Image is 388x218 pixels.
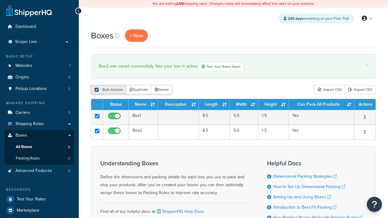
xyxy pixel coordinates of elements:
[5,21,74,32] a: Dashboard
[5,118,74,130] a: Shipping Rules
[5,141,74,153] a: All Boxes 2
[15,39,37,45] span: Scope: Live
[289,110,354,125] td: Yes
[5,54,74,59] div: Basic Setup
[68,86,70,91] span: 2
[5,83,74,94] a: Pickup Locations 2
[5,130,74,164] li: Boxes
[15,168,52,173] span: Advanced Features
[267,160,362,167] h3: Helpful Docs
[15,110,30,115] span: Carriers
[199,62,244,71] a: Test Your Rates Now!
[130,32,143,39] span: + New
[91,85,126,94] button: Bulk Actions
[5,72,74,83] li: Origins
[103,99,129,110] th: Status
[15,75,29,80] span: Origins
[5,60,74,71] a: Websites 1
[129,110,158,125] td: Box1
[273,183,345,190] a: How to Set Up Dimensional Packing
[258,99,289,110] th: Height : activate to sort column ascending
[158,99,199,110] th: Description : activate to sort column ascending
[129,125,158,140] td: Box2
[5,205,74,216] a: Marketplace
[5,153,74,164] a: Packing Rules 0
[366,62,368,67] a: ×
[5,107,74,118] li: Carriers
[99,62,368,71] div: Box2 was saved successfully. See your box in action
[69,63,70,68] span: 1
[199,99,230,110] th: Length : activate to sort column ascending
[258,125,289,140] td: 1.5
[5,153,74,164] li: Packing Rules
[15,63,32,68] span: Websites
[5,141,74,153] li: All Boxes
[273,194,331,200] a: Setting Up and Using Boxes
[15,86,47,91] span: Pickup Locations
[230,99,258,110] th: Width : activate to sort column ascending
[5,130,74,141] a: Boxes
[273,204,336,210] a: Introduction to Best Fit Packing
[6,5,52,17] a: ShipperHQ Home
[367,197,382,212] button: Open Resource Center
[199,110,230,125] td: 8.5
[199,125,230,140] td: 8.5
[345,85,376,94] a: Export CSV
[16,156,40,161] span: Packing Rules
[278,14,354,23] div: remaining on your Free Trial
[5,187,74,192] div: Resources
[17,208,39,213] span: Marketplace
[68,110,70,115] span: 3
[100,160,252,167] h3: Understanding Boxes
[5,101,74,106] div: Manage Shipping
[5,194,74,205] a: Test Your Rates
[100,203,252,216] div: Find all of our helpful docs at:
[15,133,27,138] span: Boxes
[126,85,152,94] button: Duplicate
[125,29,148,42] a: + New
[100,160,252,197] div: Define the dimensions and packing details for each box you use to pack and ship your products. Af...
[177,1,184,6] b: LIVE
[15,24,36,29] span: Dashboard
[17,197,46,202] span: Test Your Rates
[129,99,158,110] th: Name : activate to sort column ascending
[230,110,258,125] td: 5.0
[5,83,74,94] li: Pickup Locations
[354,99,376,110] th: Actions
[5,165,74,177] a: Advanced Features 2
[68,156,70,161] span: 0
[91,30,114,41] h1: Boxes
[288,16,303,21] strong: 220 days
[258,110,289,125] td: 1.5
[273,173,337,180] a: Dimensional Packing Strategies
[289,125,354,140] td: Yes
[314,85,345,94] div: Import CSV
[151,85,172,94] button: Delete
[5,60,74,71] li: Websites
[68,144,70,150] span: 2
[289,99,354,110] th: Can Pack All Products : activate to sort column ascending
[5,165,74,177] li: Advanced Features
[5,107,74,118] a: Carriers 3
[156,208,204,215] a: ShipperHQ Help Docs
[230,125,258,140] td: 5.0
[68,75,70,80] span: 4
[15,121,44,127] span: Shipping Rules
[5,72,74,83] a: Origins 4
[16,144,32,150] span: All Boxes
[68,168,70,173] span: 2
